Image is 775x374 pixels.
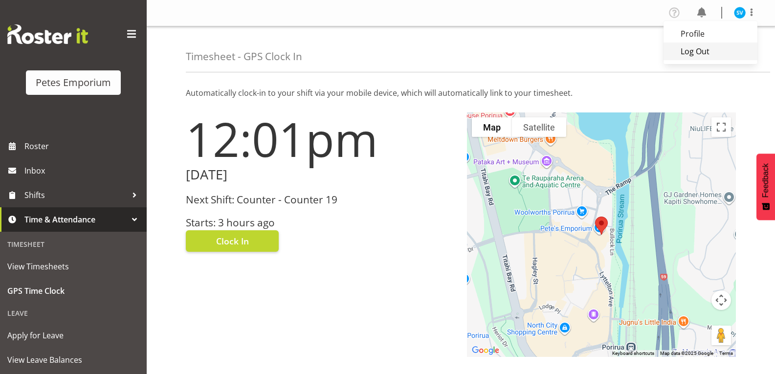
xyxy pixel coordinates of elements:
span: GPS Time Clock [7,284,139,298]
img: Google [469,344,502,357]
a: Open this area in Google Maps (opens a new window) [469,344,502,357]
button: Drag Pegman onto the map to open Street View [711,326,731,345]
button: Map camera controls [711,290,731,310]
button: Show street map [472,117,512,137]
a: View Timesheets [2,254,144,279]
button: Clock In [186,230,279,252]
span: Clock In [216,235,249,247]
a: Terms [719,351,733,356]
a: GPS Time Clock [2,279,144,303]
button: Feedback - Show survey [756,154,775,220]
h4: Timesheet - GPS Clock In [186,51,302,62]
span: View Leave Balances [7,352,139,367]
h3: Next Shift: Counter - Counter 19 [186,194,455,205]
button: Show satellite imagery [512,117,566,137]
div: Petes Emporium [36,75,111,90]
h2: [DATE] [186,167,455,182]
a: Profile [664,25,757,43]
a: Apply for Leave [2,323,144,348]
button: Toggle fullscreen view [711,117,731,137]
img: sasha-vandervalk6911.jpg [734,7,746,19]
span: Time & Attendance [24,212,127,227]
span: Apply for Leave [7,328,139,343]
span: Feedback [761,163,770,198]
span: Inbox [24,163,142,178]
span: Shifts [24,188,127,202]
span: Roster [24,139,142,154]
span: View Timesheets [7,259,139,274]
a: Log Out [664,43,757,60]
div: Leave [2,303,144,323]
p: Automatically clock-in to your shift via your mobile device, which will automatically link to you... [186,87,736,99]
div: Timesheet [2,234,144,254]
h1: 12:01pm [186,112,455,165]
a: View Leave Balances [2,348,144,372]
h3: Starts: 3 hours ago [186,217,455,228]
span: Map data ©2025 Google [660,351,713,356]
button: Keyboard shortcuts [612,350,654,357]
img: Rosterit website logo [7,24,88,44]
